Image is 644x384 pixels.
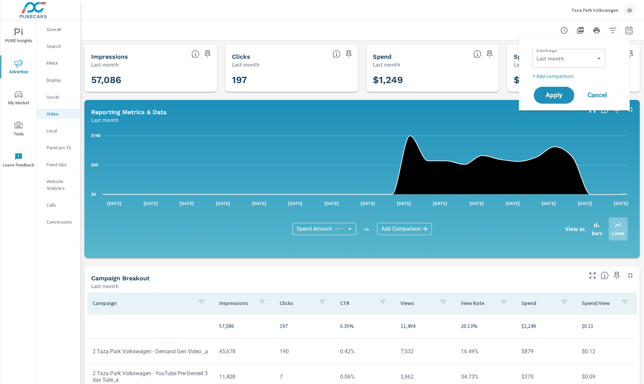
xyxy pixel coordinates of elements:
td: 45,678 [214,343,274,360]
td: $879 [516,343,576,360]
p: View Rate [461,300,494,306]
div: Conversions [37,217,80,227]
p: Clicks [280,300,313,306]
p: [DATE] [284,200,307,207]
h5: Campaign Breakout [91,275,150,282]
p: Website Analytics [47,178,75,191]
td: 0.42% [335,343,395,360]
p: [DATE] [247,200,271,207]
p: [DATE] [610,200,633,207]
p: Calls [47,202,75,208]
h5: Spend Per Unit Sold [514,53,575,60]
span: Add Comparison [381,226,421,232]
div: Local [37,126,80,136]
p: Last month [514,60,541,69]
p: Lines [612,229,624,237]
button: "Export Report to PDF" [574,24,587,37]
span: The number of times an ad was shown on your behalf. [191,50,200,58]
div: Website Analytics [37,176,80,193]
div: PureCars TV [37,143,80,153]
span: Cancel [584,92,611,98]
p: PureCars TV [47,144,75,151]
div: Overall [37,24,80,34]
div: Calls [37,200,80,210]
p: [DATE] [356,200,380,207]
p: 20.13% [461,322,511,330]
span: Spend Amount [297,226,332,232]
span: Save this to your personalized report [612,270,622,281]
h5: Spend [373,53,392,60]
span: Leave Feedback [2,153,35,169]
p: [DATE] [573,200,597,207]
p: PMAX [47,60,75,67]
text: $95 [91,163,98,168]
p: [DATE] [139,200,162,207]
p: Search [47,43,75,50]
h5: Reporting Metrics & Data [91,108,166,116]
td: $0.12 [576,343,637,360]
button: Cancel [577,87,618,104]
button: Apply [534,87,574,104]
span: My Market [2,91,35,107]
span: Tools [2,122,35,138]
h5: Clicks [232,53,250,60]
p: [DATE] [103,200,126,207]
p: 11,494 [401,322,450,330]
p: 57,086 [219,322,269,330]
p: Overall [47,26,75,33]
button: Minimize Widget [625,270,636,281]
p: Spend [521,300,555,306]
h5: Impressions [91,53,128,60]
p: [DATE] [392,200,416,207]
span: Save this to your personalized report [202,49,213,59]
p: 197 [280,322,329,330]
span: Save this to your personalized report [484,49,495,59]
div: Video [37,109,80,119]
div: PMAX [37,58,80,68]
p: Campaign [93,300,192,306]
p: $0.11 [582,322,632,330]
div: Display [37,75,80,85]
p: Video [47,110,75,117]
button: Print Report [590,24,603,37]
p: [DATE] [320,200,343,207]
div: Add Comparison [377,223,432,235]
span: Apply [541,92,568,98]
h6: View as [565,226,585,232]
div: Fixed Ops [37,159,80,170]
p: Taza Park Volkswagen [571,7,618,13]
span: Save this to your personalized report [343,49,354,59]
p: Last month [373,60,401,69]
span: Save this to your personalized report [625,49,636,59]
h3: $15 [514,74,633,86]
p: Conversions [47,219,75,225]
p: [DATE] [175,200,199,207]
p: Impressions [219,300,253,306]
span: The number of times an ad was clicked by a consumer. [333,50,341,58]
text: $190 [91,133,101,138]
p: $1,249 [521,322,571,330]
div: nav menu [0,20,37,176]
div: Social [37,92,80,102]
h3: 57,086 [91,74,210,86]
button: Make Fullscreen [587,270,598,281]
span: This is a summary of Video performance results by campaign. Each column can be sorted. [601,272,609,280]
p: [DATE] [501,200,524,207]
p: Display [47,77,75,83]
td: 190 [274,343,335,360]
span: PURE Insights [2,28,35,45]
span: Advertise [2,59,35,76]
p: Views [401,300,434,306]
p: Fixed Ops [47,161,75,168]
p: Last month [91,60,119,69]
p: Last month [91,116,119,124]
p: Bars [592,229,602,237]
td: 2 Taza Park Volkswagen - Demand Gen Video _a [87,343,214,360]
button: Apply Filters [606,24,620,37]
td: 7,532 [395,343,456,360]
div: ID [624,4,636,16]
h3: $1,249 [373,74,492,86]
p: Social [47,94,75,100]
h3: 197 [232,74,351,86]
p: Local [47,127,75,134]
